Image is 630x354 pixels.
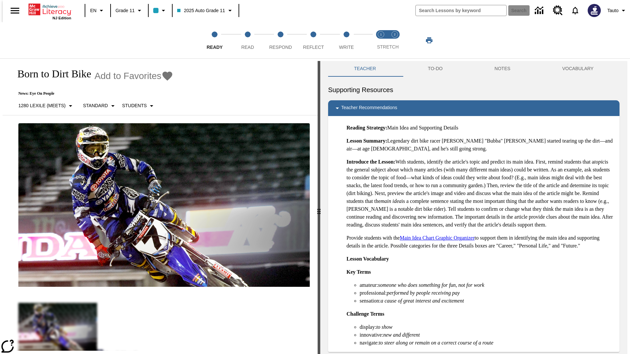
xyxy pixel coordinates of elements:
button: Read step 2 of 5 [228,22,266,58]
li: navigate: [360,339,614,347]
p: Students [122,102,147,109]
strong: Challenge Terms [346,311,384,317]
text: 2 [394,33,395,36]
span: Add to Favorites [94,71,161,81]
li: innovative: [360,331,614,339]
button: Language: EN, Select a language [87,5,108,16]
em: performed by people receiving pay [387,290,460,296]
span: Write [339,45,354,50]
strong: Introduce the Lesson: [346,159,395,165]
strong: Reading Strategy: [346,125,387,130]
em: someone who does something for fun, not for work [378,282,484,288]
li: sensation: [360,297,614,305]
span: NJ Edition [52,16,71,20]
span: Reflect [303,45,324,50]
button: Print [419,34,440,46]
div: reading [3,61,318,351]
p: Standard [83,102,108,109]
li: professional: [360,289,614,297]
a: Data Center [531,2,549,20]
a: Notifications [567,2,584,19]
button: Stretch Respond step 2 of 2 [385,22,404,58]
span: Grade 11 [115,7,135,14]
div: activity [320,61,627,354]
p: News: Eye On People [10,91,173,96]
li: amateur: [360,281,614,289]
h1: Born to Dirt Bike [10,68,91,80]
div: Press Enter or Spacebar and then press right and left arrow keys to move the slider [318,61,320,354]
button: Ready step 1 of 5 [196,22,234,58]
strong: Key Terms [346,269,371,275]
span: EN [90,7,96,14]
em: to show [376,324,392,330]
em: topic [594,159,605,165]
button: Stretch Read step 1 of 2 [371,22,390,58]
button: Select Student [119,100,158,112]
button: Grade: Grade 11, Select a grade [113,5,146,16]
span: 2025 Auto Grade 11 [177,7,225,14]
a: Resource Center, Will open in new tab [549,2,567,19]
button: Teacher [328,61,402,77]
div: Home [29,2,71,20]
span: STRETCH [377,44,399,49]
p: Main Idea and Supporting Details [346,124,614,132]
button: Profile/Settings [605,5,630,16]
div: Instructional Panel Tabs [328,61,619,77]
button: Select Lexile, 1280 Lexile (Meets) [16,100,77,112]
em: new and different [383,332,420,338]
img: Avatar [588,4,601,17]
a: Main Idea Chart Graphic Organizer [400,235,474,241]
h6: Supporting Resources [328,85,619,95]
button: NOTES [469,61,536,77]
button: Add to Favorites - Born to Dirt Bike [94,70,173,82]
button: TO-DO [402,61,469,77]
p: 1280 Lexile (Meets) [18,102,66,109]
button: Scaffolds, Standard [80,100,119,112]
li: display: [360,323,614,331]
span: Read [241,45,254,50]
button: Class color is light blue. Change class color [151,5,170,16]
span: Respond [269,45,292,50]
em: to steer along or remain on a correct course of a route [379,340,493,345]
em: main idea [381,198,402,204]
button: VOCABULARY [536,61,619,77]
strong: Lesson Vocabulary [346,256,389,262]
p: With students, identify the article's topic and predict its main idea. First, remind students tha... [346,158,614,229]
button: Respond step 3 of 5 [262,22,300,58]
strong: Lesson Summary: [346,138,387,144]
em: a cause of great interest and excitement [381,298,464,304]
span: Ready [207,45,223,50]
button: Reflect step 4 of 5 [294,22,332,58]
text: 1 [380,33,382,36]
p: Provide students with the to support them in identifying the main idea and supporting details in ... [346,234,614,250]
p: Teacher Recommendations [341,104,397,112]
img: Motocross racer James Stewart flies through the air on his dirt bike. [18,123,310,287]
span: Tauto [607,7,619,14]
button: Class: 2025 Auto Grade 11, Select your class [175,5,236,16]
button: Write step 5 of 5 [327,22,366,58]
div: Teacher Recommendations [328,100,619,116]
button: Open side menu [5,1,25,20]
p: Legendary dirt bike racer [PERSON_NAME] "Bubba" [PERSON_NAME] started tearing up the dirt—and air... [346,137,614,153]
button: Select a new avatar [584,2,605,19]
input: search field [416,5,506,16]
